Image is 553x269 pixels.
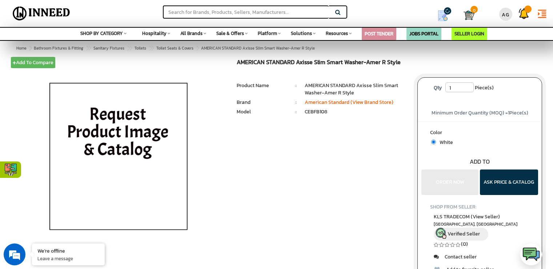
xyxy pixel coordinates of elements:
span: > [86,44,89,52]
span: Add To Compare [13,59,53,66]
a: Cart 0 [464,7,469,23]
li: Model [237,108,288,116]
h1: AMERICAN STANDARD Axisse Slim Smart Washer-Amer R Style [237,59,406,67]
span: Sanitary Fixtures [93,45,124,51]
img: Support Tickets [518,8,529,19]
a: Toilet Seats & Covers [155,44,195,52]
a: Home [15,44,28,52]
img: AMERICAN STANDARD Axisse Slim Smart Washer-Amer R Style [33,68,203,250]
li: : [288,108,305,116]
a: Toilets [133,44,148,52]
li: AMERICAN STANDARD Axisse Slim Smart Washer-Amer R Style [305,82,406,97]
label: Qty [430,82,445,93]
img: inneed-verified-seller-icon.png [436,228,446,239]
span: KLS TRADECOM [434,213,500,221]
span: All Brands [180,30,203,37]
span: > [149,44,152,52]
div: AG [499,8,512,21]
span: Minimum Order Quantity (MOQ) = Piece(s) [432,109,528,117]
input: Search for Brands, Products, Sellers, Manufacturers... [163,5,329,19]
li: : [288,99,305,106]
span: > [196,44,200,52]
img: logo.png [522,245,540,264]
span: Toilets [135,45,146,51]
span: > [29,45,31,51]
img: Show My Quotes [437,10,448,21]
a: Add To Compare [11,57,55,68]
li: Product Name [237,82,288,89]
li: CEBFB108 [305,108,406,116]
div: ADD TO [418,157,542,166]
a: Sanitary Fixtures [92,44,126,52]
span: 0 [470,6,478,13]
span: Solutions [291,30,312,37]
span: Bathroom Fixtures & Fitting [34,45,83,51]
img: inneed-compare-icon.png [4,163,17,176]
a: format_indent_increase [533,2,551,24]
span: East Delhi [434,221,526,227]
i: format_indent_increase [537,8,548,19]
a: Contact seller [434,253,477,261]
span: SHOP BY CATEGORY [80,30,123,37]
span: 1 [508,109,509,117]
span: White [436,139,453,146]
span: Resources [326,30,348,37]
span: AMERICAN STANDARD Axisse Slim Smart Washer-Amer R Style [32,45,315,51]
a: SELLER LOGIN [454,30,484,37]
button: ASK PRICE & CATALOG [480,169,538,195]
div: We're offline [37,247,99,254]
img: Cart [464,10,474,21]
li: Brand [237,99,288,106]
span: Hospitality [142,30,167,37]
span: Verified Seller [448,230,480,238]
a: AG [497,2,515,23]
a: American Standard (View Brand Store) [305,98,393,106]
h4: SHOP FROM SELLER: [430,204,529,210]
label: Color [430,129,529,138]
span: Sale & Offers [216,30,244,37]
li: : [288,82,305,89]
a: (0) [461,240,468,248]
a: Support Tickets [515,2,533,22]
span: > [127,44,131,52]
a: KLS TRADECOM (View Seller) [GEOGRAPHIC_DATA], [GEOGRAPHIC_DATA] Verified Seller [434,213,526,241]
span: Toilet Seats & Covers [156,45,193,51]
a: POST TENDER [365,30,393,37]
img: Inneed.Market [10,4,73,23]
a: my Quotes [428,7,464,24]
a: Bathroom Fixtures & Fitting [32,44,85,52]
p: Leave a message [37,255,99,262]
a: JOBS PORTAL [409,30,438,37]
span: Piece(s) [475,82,494,93]
span: Platform [258,30,277,37]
